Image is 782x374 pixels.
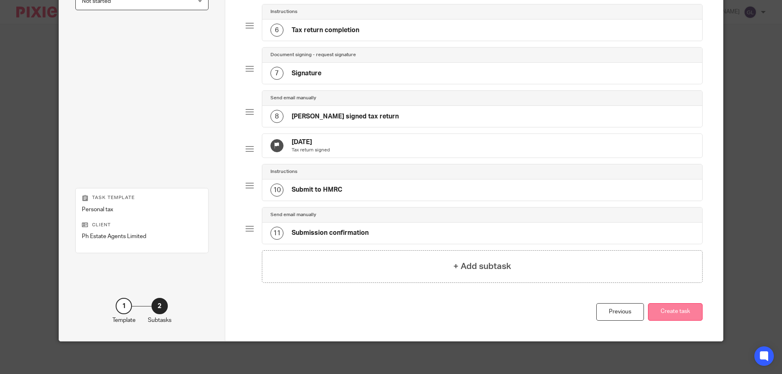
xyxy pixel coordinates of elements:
h4: [DATE] [292,138,330,147]
p: Tax return signed [292,147,330,153]
div: 6 [270,24,283,37]
div: 8 [270,110,283,123]
h4: Send email manually [270,212,316,218]
p: Ph Estate Agents Limited [82,232,202,241]
p: Personal tax [82,206,202,214]
h4: Tax return completion [292,26,359,35]
div: 11 [270,227,283,240]
h4: Instructions [270,168,297,175]
p: Template [112,316,136,324]
h4: [PERSON_NAME] signed tax return [292,112,399,121]
h4: Submission confirmation [292,229,369,237]
div: Previous [596,303,644,321]
div: 10 [270,184,283,197]
p: Task template [82,195,202,201]
h4: Document signing - request signature [270,52,356,58]
h4: + Add subtask [453,260,511,273]
h4: Instructions [270,9,297,15]
h4: Send email manually [270,95,316,101]
h4: Signature [292,69,321,78]
p: Subtasks [148,316,171,324]
p: Client [82,222,202,228]
h4: Submit to HMRC [292,186,342,194]
button: Create task [648,303,703,321]
div: 7 [270,67,283,80]
div: 1 [116,298,132,314]
div: 2 [152,298,168,314]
